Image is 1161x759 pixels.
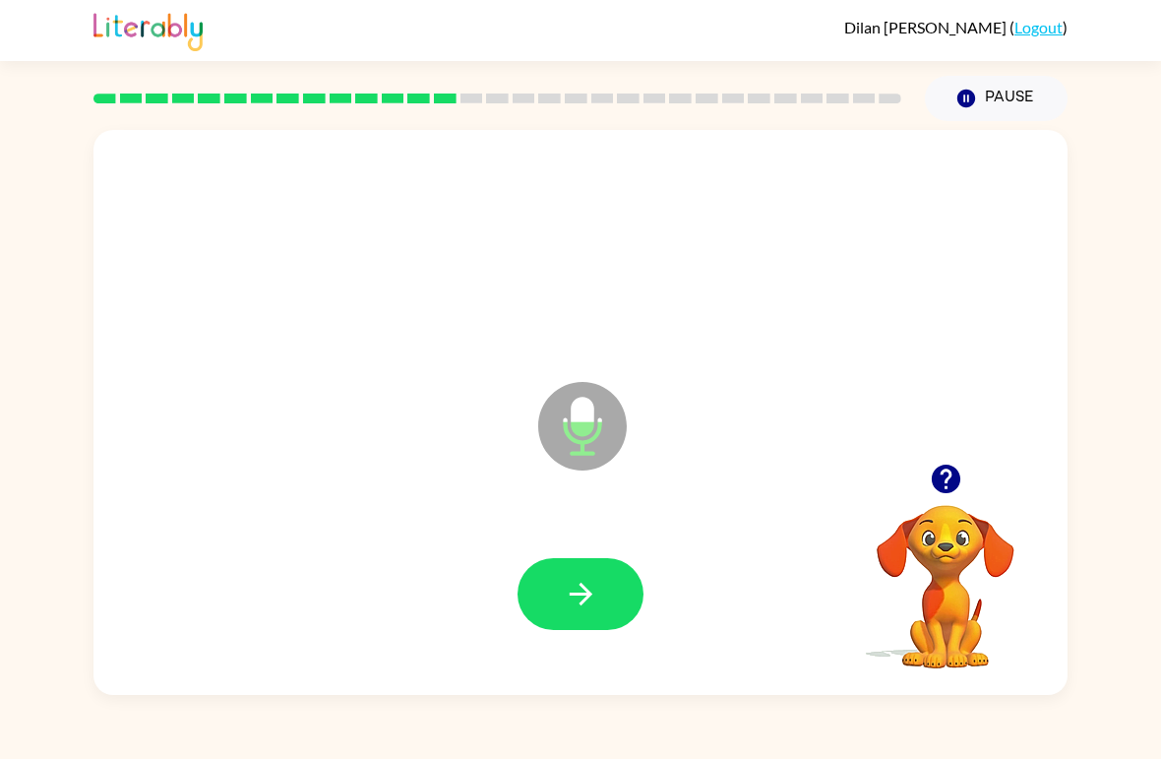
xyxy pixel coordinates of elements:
video: Your browser must support playing .mp4 files to use Literably. Please try using another browser. [847,474,1044,671]
div: ( ) [844,18,1068,36]
img: Literably [93,8,203,51]
span: Dilan [PERSON_NAME] [844,18,1009,36]
button: Pause [925,76,1068,121]
a: Logout [1014,18,1063,36]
